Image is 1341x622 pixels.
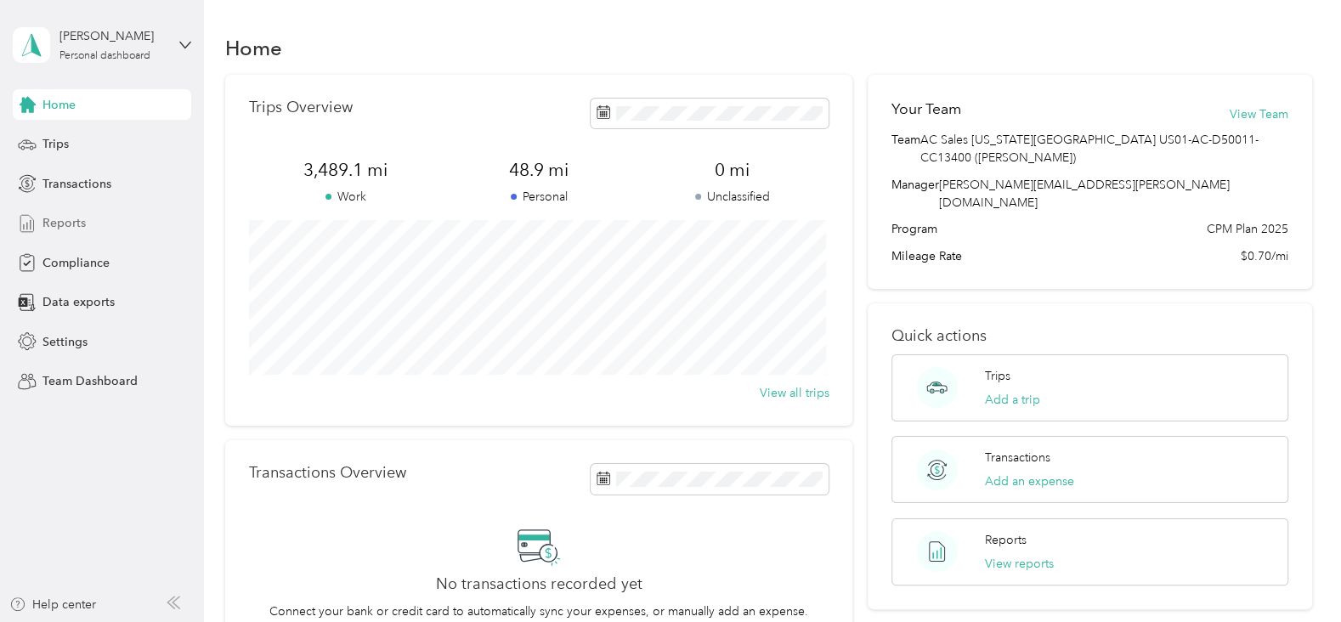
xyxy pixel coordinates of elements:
[636,188,829,206] p: Unclassified
[984,472,1073,490] button: Add an expense
[59,51,150,61] div: Personal dashboard
[759,384,829,402] button: View all trips
[42,96,76,114] span: Home
[939,178,1230,210] span: [PERSON_NAME][EMAIL_ADDRESS][PERSON_NAME][DOMAIN_NAME]
[249,158,443,182] span: 3,489.1 mi
[891,327,1288,345] p: Quick actions
[984,531,1026,549] p: Reports
[920,131,1288,167] span: AC Sales [US_STATE][GEOGRAPHIC_DATA] US01-AC-D50011-CC13400 ([PERSON_NAME])
[984,555,1053,573] button: View reports
[1246,527,1341,622] iframe: Everlance-gr Chat Button Frame
[42,135,69,153] span: Trips
[436,575,642,593] h2: No transactions recorded yet
[269,602,808,620] p: Connect your bank or credit card to automatically sync your expenses, or manually add an expense.
[42,175,111,193] span: Transactions
[891,176,939,212] span: Manager
[225,39,282,57] h1: Home
[9,596,96,614] button: Help center
[984,449,1050,467] p: Transactions
[249,464,406,482] p: Transactions Overview
[42,293,115,311] span: Data exports
[1230,105,1288,123] button: View Team
[249,99,353,116] p: Trips Overview
[42,372,138,390] span: Team Dashboard
[1241,247,1288,265] span: $0.70/mi
[249,188,443,206] p: Work
[636,158,829,182] span: 0 mi
[42,214,86,232] span: Reports
[891,99,961,120] h2: Your Team
[891,131,920,167] span: Team
[891,247,962,265] span: Mileage Rate
[442,158,636,182] span: 48.9 mi
[984,391,1039,409] button: Add a trip
[42,333,88,351] span: Settings
[42,254,110,272] span: Compliance
[1207,220,1288,238] span: CPM Plan 2025
[59,27,166,45] div: [PERSON_NAME]
[442,188,636,206] p: Personal
[891,220,937,238] span: Program
[984,367,1010,385] p: Trips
